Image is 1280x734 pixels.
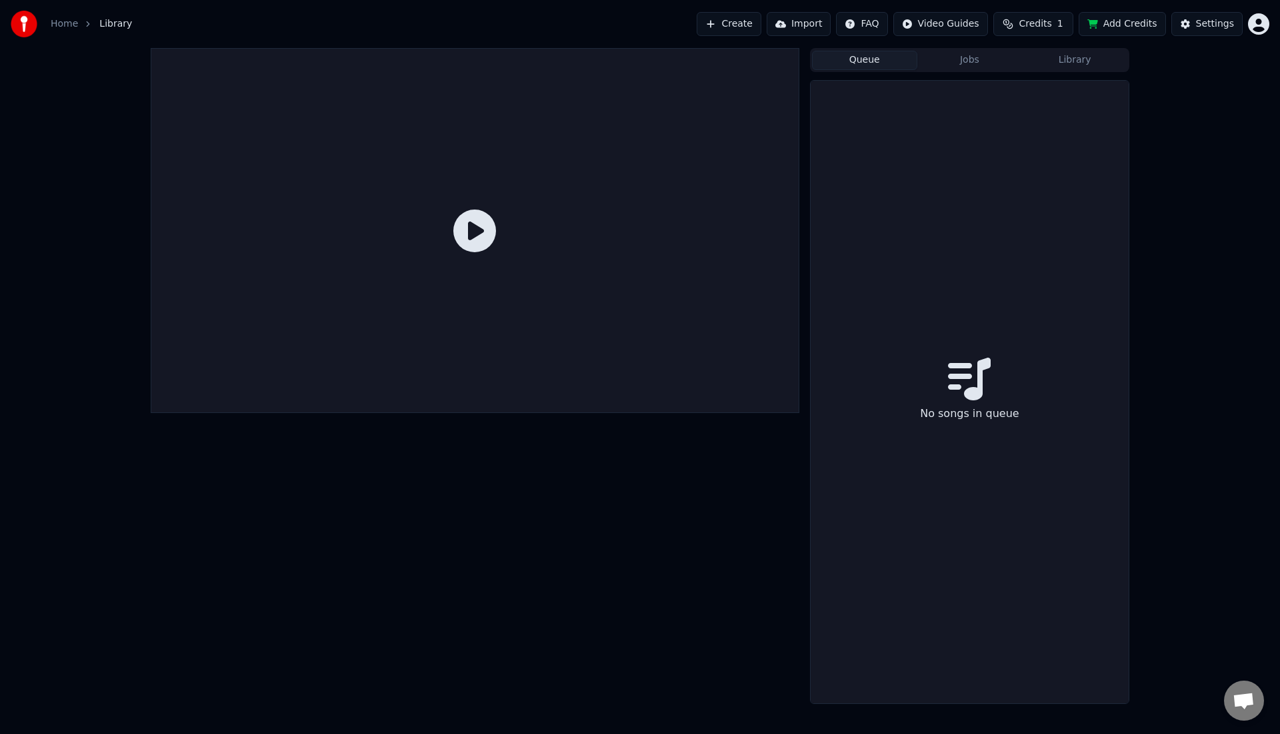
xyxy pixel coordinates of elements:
[11,11,37,37] img: youka
[51,17,132,31] nav: breadcrumb
[1057,17,1063,31] span: 1
[99,17,132,31] span: Library
[1022,51,1127,70] button: Library
[1196,17,1234,31] div: Settings
[812,51,917,70] button: Queue
[1079,12,1166,36] button: Add Credits
[915,400,1024,427] div: No songs in queue
[993,12,1073,36] button: Credits1
[697,12,761,36] button: Create
[917,51,1023,70] button: Jobs
[1224,681,1264,721] a: Open chat
[836,12,887,36] button: FAQ
[1019,17,1051,31] span: Credits
[51,17,78,31] a: Home
[1171,12,1243,36] button: Settings
[893,12,988,36] button: Video Guides
[767,12,831,36] button: Import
